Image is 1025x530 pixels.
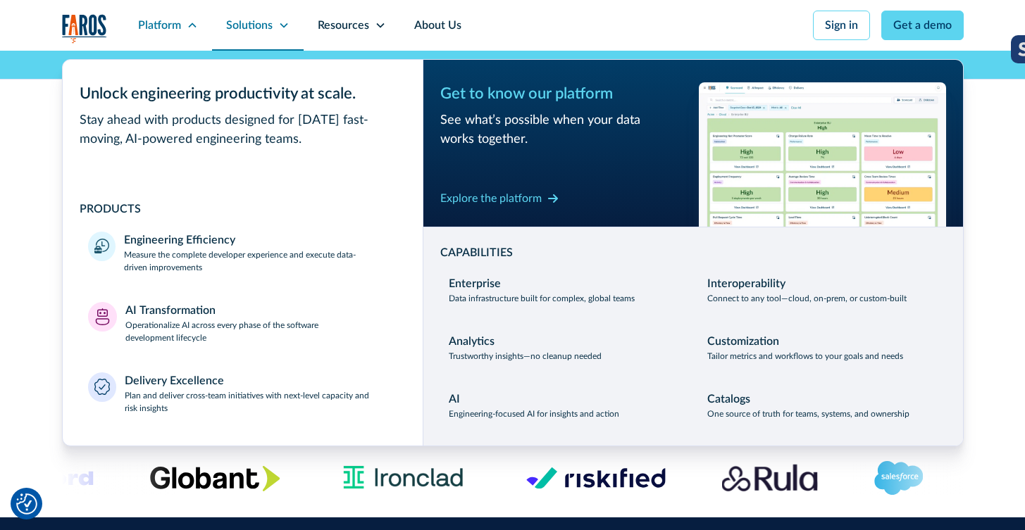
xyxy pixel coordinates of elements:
[440,244,946,261] div: CAPABILITIES
[440,267,688,313] a: EnterpriseData infrastructure built for complex, global teams
[124,248,397,274] p: Measure the complete developer experience and execute data-driven improvements
[707,391,750,408] div: Catalogs
[16,493,37,515] img: Revisit consent button
[62,14,107,43] a: home
[226,17,273,34] div: Solutions
[125,389,397,415] p: Plan and deliver cross-team initiatives with next-level capacity and risk insights
[449,391,460,408] div: AI
[318,17,369,34] div: Resources
[150,465,280,491] img: Globant's logo
[440,382,688,429] a: AIEngineering-focused AI for insights and action
[707,275,785,292] div: Interoperability
[449,408,619,420] p: Engineering-focused AI for insights and action
[125,319,397,344] p: Operationalize AI across every phase of the software development lifecycle
[138,17,181,34] div: Platform
[707,292,907,305] p: Connect to any tool—cloud, on-prem, or custom-built
[80,223,406,282] a: Engineering EfficiencyMeasure the complete developer experience and execute data-driven improvements
[440,190,542,207] div: Explore the platform
[62,51,964,446] nav: Platform
[722,464,818,492] img: Rula logo
[707,350,903,362] p: Tailor metrics and workflows to your goals and needs
[80,364,406,423] a: Delivery ExcellencePlan and deliver cross-team initiatives with next-level capacity and risk insi...
[125,302,216,319] div: AI Transformation
[440,187,559,210] a: Explore the platform
[707,333,779,350] div: Customization
[526,467,666,489] img: Logo of the risk management platform Riskified.
[707,408,909,420] p: One source of truth for teams, systems, and ownership
[440,111,688,149] div: See what’s possible when your data works together.
[449,275,501,292] div: Enterprise
[80,201,406,217] div: PRODUCTS
[813,11,870,40] a: Sign in
[80,111,406,149] div: Stay ahead with products designed for [DATE] fast-moving, AI-powered engineering teams.
[449,350,602,362] p: Trustworthy insights—no cleanup needed
[699,82,946,227] img: Workflow productivity trends heatmap chart
[699,267,946,313] a: InteroperabilityConnect to any tool—cloud, on-prem, or custom-built
[62,14,107,43] img: Logo of the analytics and reporting company Faros.
[699,324,946,371] a: CustomizationTailor metrics and workflows to your goals and needs
[125,372,224,389] div: Delivery Excellence
[449,292,635,305] p: Data infrastructure built for complex, global teams
[16,493,37,515] button: Cookie Settings
[337,461,470,495] img: Ironclad Logo
[440,324,688,371] a: AnalyticsTrustworthy insights—no cleanup needed
[881,11,964,40] a: Get a demo
[440,82,688,106] div: Get to know our platform
[80,82,406,106] div: Unlock engineering productivity at scale.
[449,333,495,350] div: Analytics
[124,232,235,248] div: Engineering Efficiency
[699,382,946,429] a: CatalogsOne source of truth for teams, systems, and ownership
[80,294,406,353] a: AI TransformationOperationalize AI across every phase of the software development lifecycle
